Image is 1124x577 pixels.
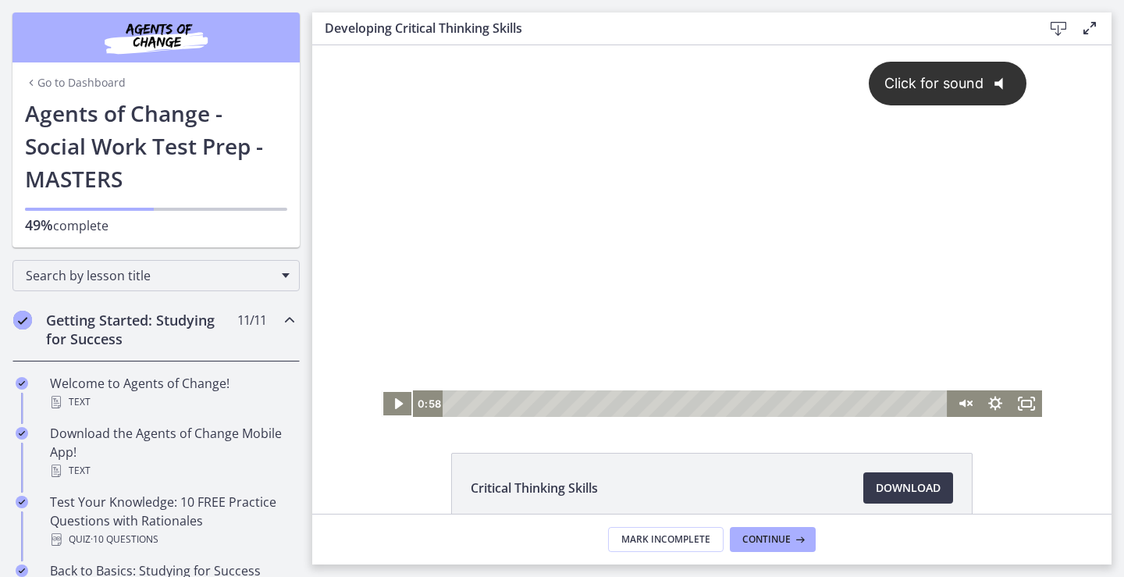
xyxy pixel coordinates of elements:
h3: Developing Critical Thinking Skills [325,19,1018,37]
div: Search by lesson title [12,260,300,291]
i: Completed [16,377,28,390]
button: Continue [730,527,816,552]
a: Go to Dashboard [25,75,126,91]
i: Completed [13,311,32,329]
span: Continue [742,533,791,546]
div: Download the Agents of Change Mobile App! [50,424,293,480]
div: Welcome to Agents of Change! [50,374,293,411]
h2: Getting Started: Studying for Success [46,311,237,348]
div: Quiz [50,530,293,549]
i: Completed [16,496,28,508]
i: Completed [16,565,28,577]
div: Text [50,393,293,411]
button: Mark Incomplete [608,527,724,552]
img: Agents of Change Social Work Test Prep [62,19,250,56]
span: 49% [25,215,53,234]
button: Fullscreen [699,345,730,372]
span: Search by lesson title [26,267,274,284]
span: Download [876,479,941,497]
div: Text [50,461,293,480]
button: Unmute [636,345,667,372]
h1: Agents of Change - Social Work Test Prep - MASTERS [25,97,287,195]
span: Critical Thinking Skills [471,479,598,497]
a: Download [863,472,953,504]
iframe: Video Lesson [312,45,1112,417]
div: Test Your Knowledge: 10 FREE Practice Questions with Rationales [50,493,293,549]
button: Show settings menu [667,345,699,372]
span: 11 / 11 [237,311,266,329]
i: Completed [16,427,28,440]
p: complete [25,215,287,235]
span: · 10 Questions [91,530,158,549]
span: Mark Incomplete [621,533,710,546]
